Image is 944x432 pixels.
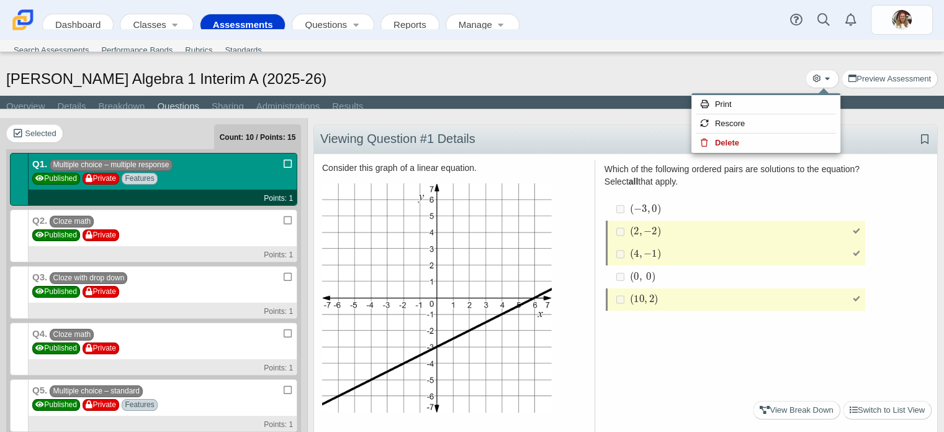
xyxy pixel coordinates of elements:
small: Points: 1 [264,307,293,316]
span: Cloze math [50,216,94,227]
mjx-container: left parenthesis negative 3 comma 0 right parenthesis [630,196,661,220]
a: Results [326,96,369,118]
small: Points: 1 [264,420,293,429]
span: Multiple choice – multiple response [50,159,172,171]
span: Selected [25,129,56,138]
b: Q5. [32,385,47,395]
span: Published [32,286,80,298]
span: Cloze math [50,329,94,341]
div: Viewing Question #1 Details [320,129,595,149]
small: Points: 1 [264,250,293,259]
span: Private [83,342,119,354]
a: Rescore [691,114,840,133]
a: Rubrics [181,44,217,57]
mjx-container: left parenthesis 10 comma 2 right parenthesis [630,287,659,310]
span: Published [32,229,80,241]
mjx-container: left parenthesis 2 comma negative 2 right parenthesis [630,219,661,242]
a: Preview Assessment [842,70,938,88]
a: Search Assessments [9,44,93,57]
a: Switch to List View [843,401,932,420]
span: Features [122,173,158,185]
a: Sharing [205,96,250,118]
span: Private [83,286,119,298]
span: Private [83,229,119,241]
img: Carmen School of Science & Technology [10,7,36,33]
b: Q1. [32,159,47,169]
strong: all [629,176,639,187]
a: Questions [151,96,205,118]
div: Which of the following ordered pairs are solutions to the equation? Select that apply. [605,163,866,188]
a: Questions [305,14,347,37]
b: Q4. [32,328,47,339]
mjx-container: left parenthesis 0 comma 0 right parenthesis [630,264,655,288]
span: Features [122,399,158,411]
a: Reports [393,14,426,37]
span: Preview Assessment [848,74,931,83]
h1: [PERSON_NAME] Algebra 1 Interim A (2025-26) [6,68,326,90]
small: Count: 10 / Points: 15 [220,133,296,142]
a: View Break Down [753,401,840,420]
b: Q3. [32,272,47,282]
a: Assessments [213,14,273,37]
img: kathryn.kieffer.Qj8bQm [892,10,912,30]
a: Toggle expanded [347,14,361,37]
a: Breakdown [92,96,151,118]
a: Toggle expanded [166,14,181,37]
a: Dashboard [55,14,101,37]
span: Private [83,173,119,185]
a: Administrations [250,96,326,118]
a: Print [691,95,840,114]
img: A coordinate plane is shown. The x- and y-axes are marked and include increments of one ranging f... [322,183,552,413]
p: Consider this graph of a linear equation. [322,162,580,175]
b: Q2. [32,215,47,226]
a: kathryn.kieffer.Qj8bQm [871,5,933,35]
a: Performance Bands [97,44,177,57]
span: Published [32,173,80,185]
span: Private [83,399,119,411]
a: Standards [220,44,266,57]
span: Published [32,342,80,354]
a: Delete [691,134,840,152]
button: Selected [6,124,63,143]
span: Switch to List View [850,405,925,415]
a: Classes [133,14,166,37]
span: Cloze with drop down [50,272,127,284]
a: Toggle expanded [492,14,506,37]
small: Points: 1 [264,194,293,203]
a: Manage [459,14,492,37]
button: More options [806,70,839,88]
span: Published [32,399,80,411]
span: View Break Down [760,405,833,415]
span: Multiple choice – standard [50,385,143,397]
a: Add bookmark [918,134,931,145]
small: Points: 1 [264,364,293,372]
a: Alerts [837,6,865,34]
a: Details [52,96,92,118]
mjx-container: left parenthesis 4 comma negative 1 right parenthesis [630,241,661,265]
